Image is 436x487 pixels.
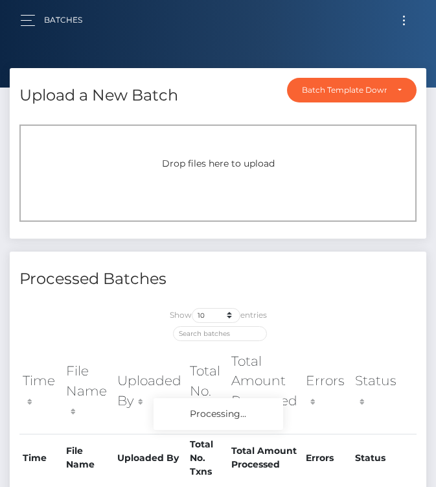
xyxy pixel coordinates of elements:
[114,434,187,482] th: Uploaded By
[192,308,240,323] select: Showentries
[19,84,178,107] h4: Upload a New Batch
[352,434,404,482] th: Status
[173,326,267,341] input: Search batches
[162,158,275,169] span: Drop files here to upload
[303,434,352,482] th: Errors
[228,434,303,482] th: Total Amount Processed
[19,348,63,434] th: Time
[187,434,228,482] th: Total No. Txns
[352,348,404,434] th: Status
[303,348,352,434] th: Errors
[154,398,283,430] div: Processing...
[187,348,228,434] th: Total No. Txns
[44,6,82,34] a: Batches
[63,348,114,434] th: File Name
[63,434,114,482] th: File Name
[19,434,63,482] th: Time
[114,348,187,434] th: Uploaded By
[392,12,416,29] button: Toggle navigation
[302,85,387,95] div: Batch Template Download
[19,268,417,291] h4: Processed Batches
[287,78,417,102] button: Batch Template Download
[170,308,267,323] label: Show entries
[228,348,303,434] th: Total Amount Processed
